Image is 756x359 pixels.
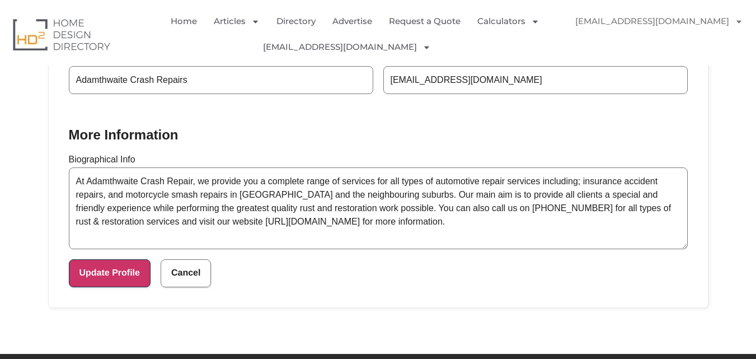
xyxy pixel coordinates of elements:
[171,8,197,34] a: Home
[477,8,539,34] a: Calculators
[332,8,372,34] a: Advertise
[154,8,564,60] nav: Menu
[263,34,431,60] a: [EMAIL_ADDRESS][DOMAIN_NAME]
[69,125,179,145] h2: More Information
[276,8,316,34] a: Directory
[214,8,260,34] a: Articles
[564,8,748,59] nav: Menu
[389,8,461,34] a: Request a Quote
[439,34,464,59] img: Adamthwaite Crash Repairs
[161,259,211,287] button: Cancel changes and return to the account page
[69,155,688,164] label: Biographical Info
[69,259,151,287] button: Submit the update profile form
[564,34,589,59] img: Adamthwaite Crash Repairs
[564,8,754,34] a: [EMAIL_ADDRESS][DOMAIN_NAME]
